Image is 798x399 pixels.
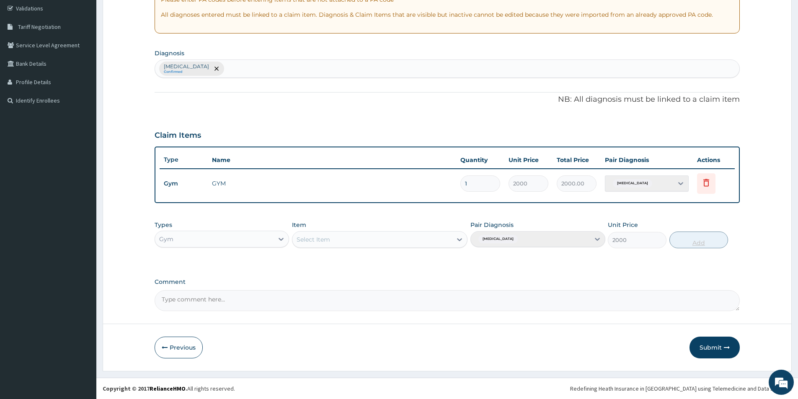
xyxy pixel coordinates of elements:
[570,384,792,393] div: Redefining Heath Insurance in [GEOGRAPHIC_DATA] using Telemedicine and Data Science!
[44,47,141,58] div: Chat with us now
[470,221,514,229] label: Pair Diagnosis
[15,42,34,63] img: d_794563401_company_1708531726252_794563401
[693,152,735,168] th: Actions
[504,152,553,168] th: Unit Price
[150,385,186,392] a: RelianceHMO
[155,337,203,358] button: Previous
[208,175,456,192] td: GYM
[103,385,187,392] strong: Copyright © 2017 .
[669,232,728,248] button: Add
[160,152,208,167] th: Type
[690,337,740,358] button: Submit
[456,152,504,168] th: Quantity
[208,152,456,168] th: Name
[4,229,160,258] textarea: Type your message and hit 'Enter'
[297,235,330,244] div: Select Item
[608,221,638,229] label: Unit Price
[160,176,208,191] td: Gym
[155,94,740,105] p: NB: All diagnosis must be linked to a claim item
[155,49,184,57] label: Diagnosis
[155,131,201,140] h3: Claim Items
[96,378,798,399] footer: All rights reserved.
[292,221,306,229] label: Item
[18,23,61,31] span: Tariff Negotiation
[161,10,733,19] p: All diagnoses entered must be linked to a claim item. Diagnosis & Claim Items that are visible bu...
[137,4,158,24] div: Minimize live chat window
[155,278,740,286] label: Comment
[553,152,601,168] th: Total Price
[155,221,172,229] label: Types
[601,152,693,168] th: Pair Diagnosis
[159,235,173,243] div: Gym
[49,106,116,190] span: We're online!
